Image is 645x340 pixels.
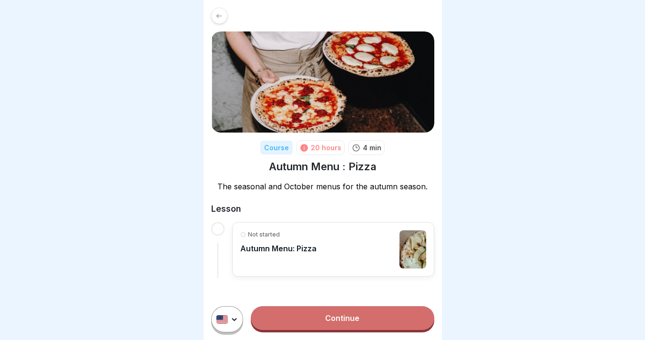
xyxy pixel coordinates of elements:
p: The seasonal and October menus for the autumn season. [211,181,434,192]
img: us.svg [216,315,228,324]
h2: Lesson [211,203,434,215]
img: gigntzqtjbmfaqrmkhd4k4h3.png [211,31,434,133]
a: Continue [251,306,434,330]
p: Not started [248,230,280,239]
img: i97tb33x8rkir7d72jy3i19l.png [399,230,426,268]
h1: Autumn Menu : Pizza [269,160,376,174]
div: Course [260,141,293,155]
p: Autumn Menu: Pizza [240,244,317,253]
a: Not startedAutumn Menu: Pizza [240,230,426,268]
p: 4 min [363,143,381,153]
div: 20 hours [311,143,341,153]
